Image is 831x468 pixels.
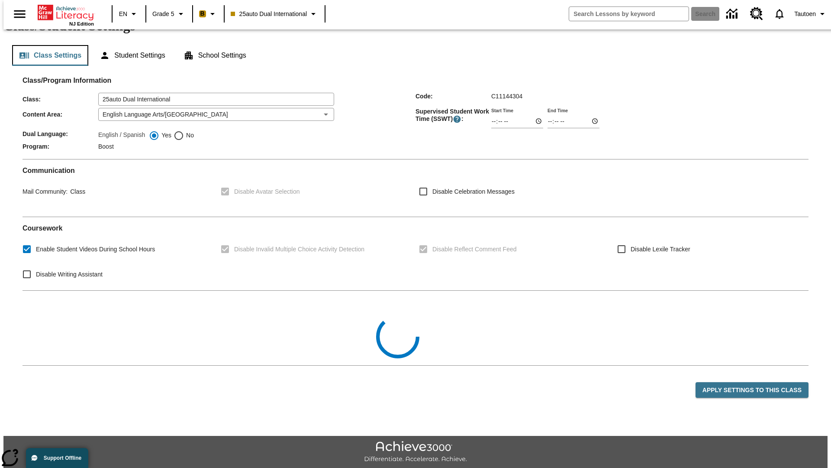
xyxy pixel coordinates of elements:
span: Class : [23,96,98,103]
span: C11144304 [491,93,522,100]
input: search field [569,7,689,21]
button: School Settings [177,45,253,66]
span: Program : [23,143,98,150]
button: Language: EN, Select a language [115,6,143,22]
span: Disable Writing Assistant [36,270,103,279]
span: Yes [159,131,171,140]
span: Enable Student Videos During School Hours [36,245,155,254]
span: Disable Avatar Selection [234,187,300,196]
span: Disable Reflect Comment Feed [432,245,517,254]
label: English / Spanish [98,130,145,141]
div: Home [38,3,94,26]
a: Data Center [721,2,745,26]
span: Disable Lexile Tracker [631,245,690,254]
div: Class/Program Information [23,85,808,152]
h2: Course work [23,224,808,232]
button: Support Offline [26,448,88,468]
span: Support Offline [44,455,81,461]
div: Class/Student Settings [12,45,819,66]
span: Boost [98,143,114,150]
span: NJ Edition [69,21,94,26]
span: Grade 5 [152,10,174,19]
button: Grade: Grade 5, Select a grade [149,6,190,22]
span: EN [119,10,127,19]
a: Home [38,4,94,21]
button: Class: 25auto Dual International, Select your class [227,6,322,22]
button: Class Settings [12,45,88,66]
span: Disable Invalid Multiple Choice Activity Detection [234,245,364,254]
span: Supervised Student Work Time (SSWT) : [415,108,491,123]
img: Achieve3000 Differentiate Accelerate Achieve [364,441,467,463]
span: Mail Community : [23,188,68,195]
span: 25auto Dual International [231,10,307,19]
button: Boost Class color is peach. Change class color [196,6,221,22]
input: Class [98,93,334,106]
span: Content Area : [23,111,98,118]
span: Tautoen [794,10,816,19]
button: Open side menu [7,1,32,27]
button: Supervised Student Work Time is the timeframe when students can take LevelSet and when lessons ar... [453,115,461,123]
h2: Communication [23,166,808,175]
label: Start Time [491,107,513,114]
span: Disable Celebration Messages [432,187,515,196]
label: End Time [548,107,568,114]
button: Student Settings [93,45,172,66]
div: Coursework [23,224,808,283]
span: Class [68,188,85,195]
div: Communication [23,166,808,210]
button: Profile/Settings [791,6,831,22]
span: Dual Language : [23,130,98,137]
a: Resource Center, Will open in new tab [745,2,768,26]
span: Code : [415,93,491,100]
a: Notifications [768,3,791,25]
span: No [184,131,194,140]
button: Apply Settings to this Class [696,382,808,398]
span: B [200,8,205,19]
div: English Language Arts/[GEOGRAPHIC_DATA] [98,108,334,121]
div: Class Collections [23,298,808,358]
h2: Class/Program Information [23,76,808,84]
